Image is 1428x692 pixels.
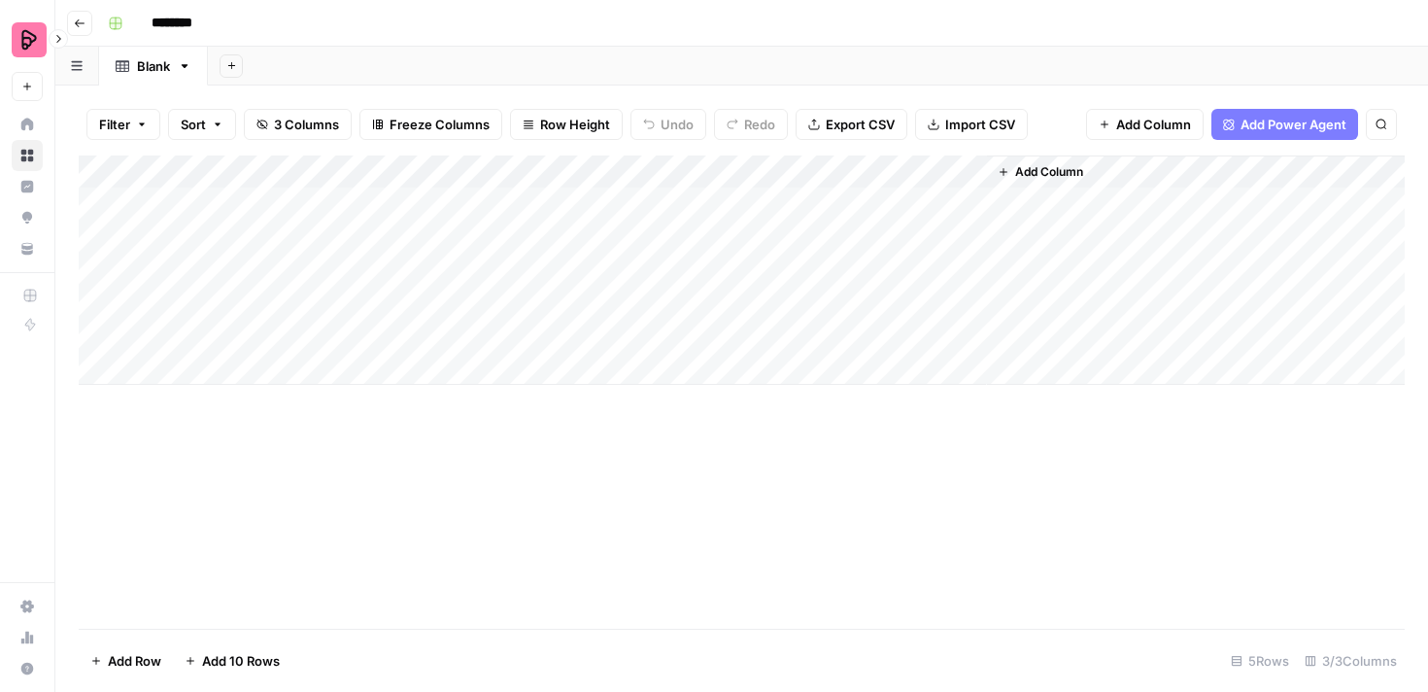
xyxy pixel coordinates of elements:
[12,109,43,140] a: Home
[79,645,173,676] button: Add Row
[99,115,130,134] span: Filter
[796,109,907,140] button: Export CSV
[945,115,1015,134] span: Import CSV
[1116,115,1191,134] span: Add Column
[181,115,206,134] span: Sort
[108,651,161,671] span: Add Row
[826,115,895,134] span: Export CSV
[12,171,43,202] a: Insights
[915,109,1028,140] button: Import CSV
[390,115,490,134] span: Freeze Columns
[1241,115,1346,134] span: Add Power Agent
[12,202,43,233] a: Opportunities
[744,115,775,134] span: Redo
[630,109,706,140] button: Undo
[137,56,170,76] div: Blank
[990,159,1091,185] button: Add Column
[12,16,43,64] button: Workspace: Preply
[510,109,623,140] button: Row Height
[714,109,788,140] button: Redo
[12,233,43,264] a: Your Data
[12,22,47,57] img: Preply Logo
[540,115,610,134] span: Row Height
[1086,109,1204,140] button: Add Column
[99,47,208,86] a: Blank
[12,140,43,171] a: Browse
[86,109,160,140] button: Filter
[12,653,43,684] button: Help + Support
[1297,645,1405,676] div: 3/3 Columns
[12,591,43,622] a: Settings
[202,651,280,671] span: Add 10 Rows
[359,109,502,140] button: Freeze Columns
[12,622,43,653] a: Usage
[168,109,236,140] button: Sort
[244,109,352,140] button: 3 Columns
[661,115,694,134] span: Undo
[173,645,291,676] button: Add 10 Rows
[1015,163,1083,181] span: Add Column
[1211,109,1358,140] button: Add Power Agent
[1223,645,1297,676] div: 5 Rows
[274,115,339,134] span: 3 Columns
